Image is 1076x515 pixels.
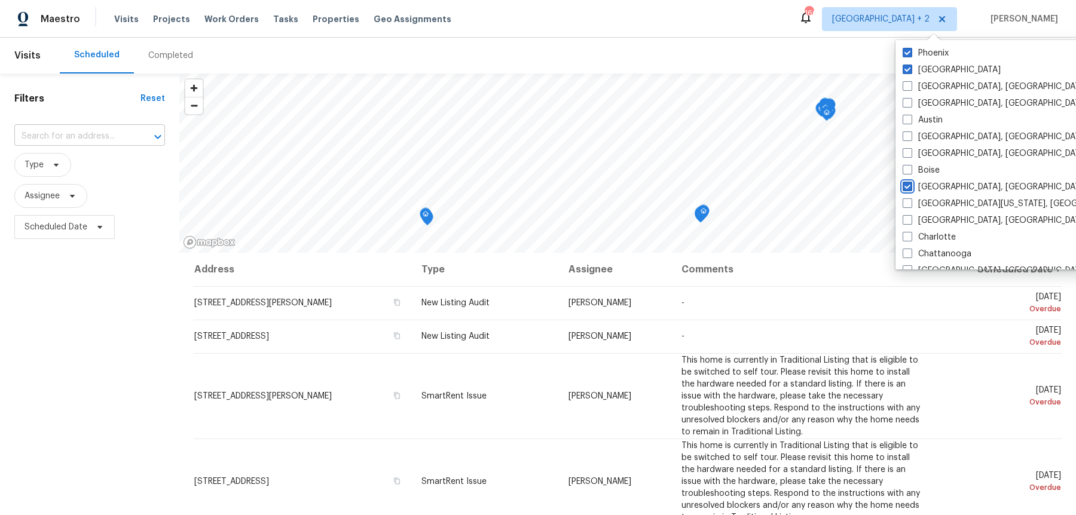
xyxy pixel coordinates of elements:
[140,93,165,105] div: Reset
[273,15,298,23] span: Tasks
[696,206,708,224] div: Map marker
[942,303,1061,315] div: Overdue
[903,64,1001,76] label: [GEOGRAPHIC_DATA]
[392,297,402,308] button: Copy Address
[821,106,833,125] div: Map marker
[25,221,87,233] span: Scheduled Date
[183,235,236,249] a: Mapbox homepage
[820,102,832,120] div: Map marker
[986,13,1058,25] span: [PERSON_NAME]
[821,99,833,118] div: Map marker
[568,332,631,341] span: [PERSON_NAME]
[392,390,402,401] button: Copy Address
[41,13,80,25] span: Maestro
[194,253,412,286] th: Address
[815,102,827,121] div: Map marker
[179,73,1076,253] canvas: Map
[374,13,451,25] span: Geo Assignments
[313,13,359,25] span: Properties
[421,477,487,486] span: SmartRent Issue
[153,13,190,25] span: Projects
[148,50,193,62] div: Completed
[194,332,269,341] span: [STREET_ADDRESS]
[942,482,1061,493] div: Overdue
[681,299,684,307] span: -
[942,336,1061,348] div: Overdue
[903,114,943,126] label: Austin
[14,93,140,105] h1: Filters
[903,248,971,260] label: Chattanooga
[25,159,44,171] span: Type
[421,299,490,307] span: New Listing Audit
[805,7,813,19] div: 166
[942,471,1061,493] span: [DATE]
[14,127,132,146] input: Search for an address...
[421,392,487,400] span: SmartRent Issue
[149,128,166,145] button: Open
[568,392,631,400] span: [PERSON_NAME]
[420,208,432,226] div: Map marker
[421,332,490,341] span: New Listing Audit
[903,231,956,243] label: Charlotte
[194,477,269,486] span: [STREET_ADDRESS]
[25,190,60,202] span: Assignee
[194,392,332,400] span: [STREET_ADDRESS][PERSON_NAME]
[903,164,940,176] label: Boise
[392,330,402,341] button: Copy Address
[204,13,259,25] span: Work Orders
[568,477,631,486] span: [PERSON_NAME]
[832,13,930,25] span: [GEOGRAPHIC_DATA] + 2
[392,476,402,486] button: Copy Address
[14,42,41,69] span: Visits
[942,293,1061,315] span: [DATE]
[681,332,684,341] span: -
[559,253,672,286] th: Assignee
[114,13,139,25] span: Visits
[819,98,831,117] div: Map marker
[698,205,710,223] div: Map marker
[568,299,631,307] span: [PERSON_NAME]
[185,79,203,97] button: Zoom in
[74,49,120,61] div: Scheduled
[412,253,560,286] th: Type
[942,326,1061,348] span: [DATE]
[933,253,1062,286] th: Scheduled Date ↑
[194,299,332,307] span: [STREET_ADDRESS][PERSON_NAME]
[672,253,933,286] th: Comments
[681,356,920,436] span: This home is currently in Traditional Listing that is eligible to be switched to self tour. Pleas...
[942,396,1061,408] div: Overdue
[695,207,707,225] div: Map marker
[903,47,949,59] label: Phoenix
[942,386,1061,408] span: [DATE]
[185,97,203,114] button: Zoom out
